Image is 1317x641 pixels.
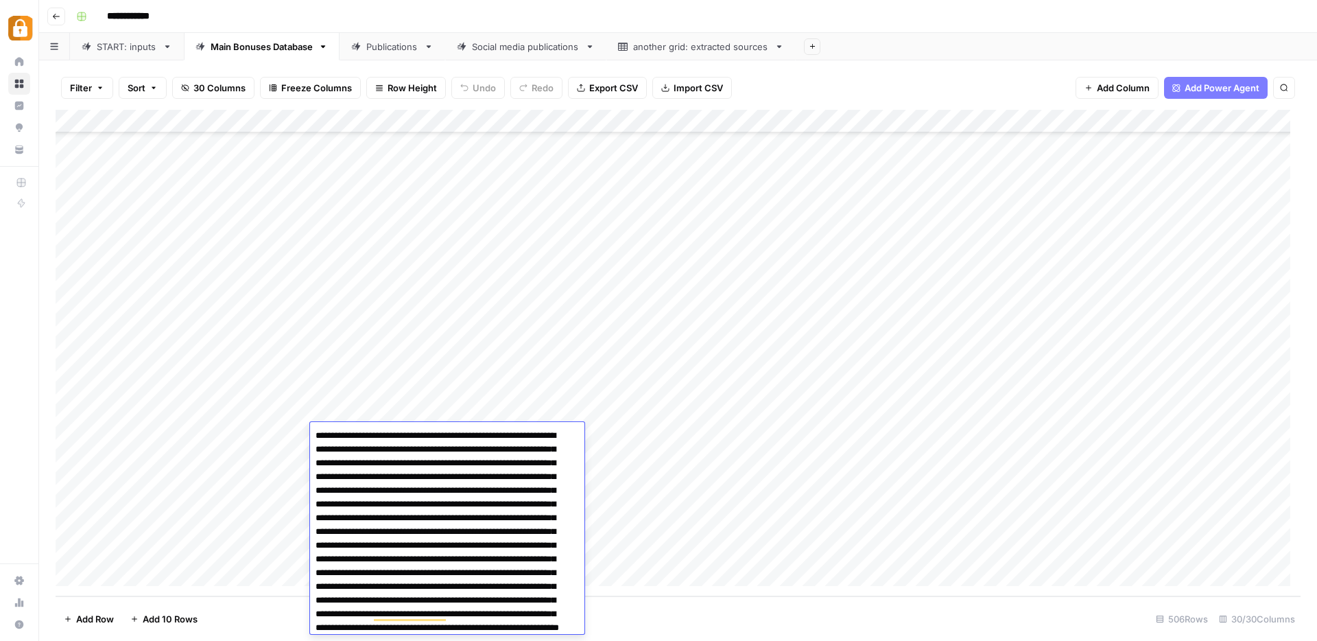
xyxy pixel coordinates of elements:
[1150,608,1213,630] div: 506 Rows
[193,81,246,95] span: 30 Columns
[510,77,562,99] button: Redo
[8,117,30,139] a: Opportunities
[281,81,352,95] span: Freeze Columns
[366,40,418,54] div: Publications
[445,33,606,60] a: Social media publications
[172,77,254,99] button: 30 Columns
[1097,81,1150,95] span: Add Column
[8,73,30,95] a: Browse
[128,81,145,95] span: Sort
[61,77,113,99] button: Filter
[568,77,647,99] button: Export CSV
[97,40,157,54] div: START: inputs
[1213,608,1301,630] div: 30/30 Columns
[122,608,206,630] button: Add 10 Rows
[674,81,723,95] span: Import CSV
[472,40,580,54] div: Social media publications
[8,570,30,592] a: Settings
[606,33,796,60] a: another grid: extracted sources
[652,77,732,99] button: Import CSV
[388,81,437,95] span: Row Height
[473,81,496,95] span: Undo
[340,33,445,60] a: Publications
[1076,77,1159,99] button: Add Column
[143,612,198,626] span: Add 10 Rows
[260,77,361,99] button: Freeze Columns
[8,11,30,45] button: Workspace: Adzz
[119,77,167,99] button: Sort
[589,81,638,95] span: Export CSV
[366,77,446,99] button: Row Height
[56,608,122,630] button: Add Row
[633,40,769,54] div: another grid: extracted sources
[8,139,30,161] a: Your Data
[211,40,313,54] div: Main Bonuses Database
[8,51,30,73] a: Home
[70,81,92,95] span: Filter
[8,16,33,40] img: Adzz Logo
[451,77,505,99] button: Undo
[8,614,30,636] button: Help + Support
[76,612,114,626] span: Add Row
[8,592,30,614] a: Usage
[8,95,30,117] a: Insights
[1185,81,1259,95] span: Add Power Agent
[532,81,554,95] span: Redo
[70,33,184,60] a: START: inputs
[184,33,340,60] a: Main Bonuses Database
[1164,77,1268,99] button: Add Power Agent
